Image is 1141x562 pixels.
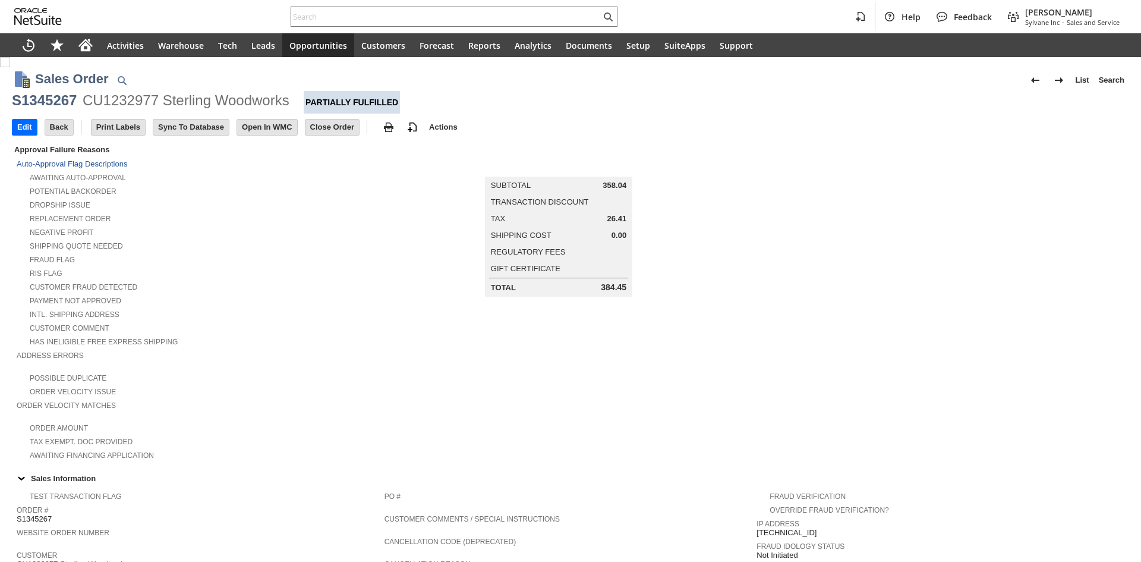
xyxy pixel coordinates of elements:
[508,33,559,57] a: Analytics
[30,228,93,237] a: Negative Profit
[12,143,380,156] div: Approval Failure Reasons
[1071,71,1094,90] a: List
[566,40,612,51] span: Documents
[151,33,211,57] a: Warehouse
[289,40,347,51] span: Opportunities
[713,33,760,57] a: Support
[14,33,43,57] a: Recent Records
[107,40,144,51] span: Activities
[100,33,151,57] a: Activities
[30,297,121,305] a: Payment not approved
[720,40,753,51] span: Support
[50,38,64,52] svg: Shortcuts
[361,40,405,51] span: Customers
[902,11,921,23] span: Help
[30,215,111,223] a: Replacement Order
[384,492,401,501] a: PO #
[17,529,109,537] a: Website Order Number
[30,324,109,332] a: Customer Comment
[491,197,589,206] a: Transaction Discount
[218,40,237,51] span: Tech
[30,269,62,278] a: RIS flag
[461,33,508,57] a: Reports
[491,264,560,273] a: Gift Certificate
[382,120,396,134] img: print.svg
[491,247,565,256] a: Regulatory Fees
[12,91,77,110] div: S1345267
[30,201,90,209] a: Dropship Issue
[424,123,462,131] a: Actions
[291,10,601,24] input: Search
[626,40,650,51] span: Setup
[43,33,71,57] div: Shortcuts
[45,120,73,135] input: Back
[153,120,229,135] input: Sync To Database
[17,351,84,360] a: Address Errors
[1052,73,1066,87] img: Next
[412,33,461,57] a: Forecast
[1067,18,1120,27] span: Sales and Service
[1062,18,1064,27] span: -
[1094,71,1129,90] a: Search
[468,40,500,51] span: Reports
[757,528,817,538] span: [TECHNICAL_ID]
[757,542,844,551] a: Fraud Idology Status
[559,33,619,57] a: Documents
[17,159,127,168] a: Auto-Approval Flag Descriptions
[30,451,154,460] a: Awaiting Financing Application
[30,492,121,501] a: Test Transaction Flag
[12,470,1129,486] td: Sales Information
[237,120,297,135] input: Open In WMC
[211,33,244,57] a: Tech
[485,158,632,177] caption: Summary
[1025,7,1120,18] span: [PERSON_NAME]
[515,40,551,51] span: Analytics
[601,10,615,24] svg: Search
[115,73,129,87] img: Quick Find
[17,551,57,560] a: Customer
[30,187,116,196] a: Potential Backorder
[14,8,62,25] svg: logo
[1028,73,1042,87] img: Previous
[603,181,626,190] span: 358.04
[384,515,560,523] a: Customer Comments / Special Instructions
[282,33,354,57] a: Opportunities
[384,538,516,546] a: Cancellation Code (deprecated)
[607,214,627,224] span: 26.41
[664,40,705,51] span: SuiteApps
[612,231,626,240] span: 0.00
[491,214,505,223] a: Tax
[30,174,126,182] a: Awaiting Auto-Approval
[304,91,400,114] div: Partially Fulfilled
[30,338,178,346] a: Has Ineligible Free Express Shipping
[158,40,204,51] span: Warehouse
[83,91,289,110] div: CU1232977 Sterling Woodworks
[601,282,626,293] span: 384.45
[491,283,516,292] a: Total
[30,256,75,264] a: Fraud Flag
[657,33,713,57] a: SuiteApps
[30,424,88,432] a: Order Amount
[491,231,551,240] a: Shipping Cost
[30,438,133,446] a: Tax Exempt. Doc Provided
[78,38,93,52] svg: Home
[30,242,123,250] a: Shipping Quote Needed
[30,310,119,319] a: Intl. Shipping Address
[954,11,992,23] span: Feedback
[405,120,420,134] img: add-record.svg
[491,181,531,190] a: Subtotal
[71,33,100,57] a: Home
[17,401,116,410] a: Order Velocity Matches
[305,120,359,135] input: Close Order
[757,520,799,528] a: IP Address
[30,388,116,396] a: Order Velocity Issue
[17,514,52,524] span: S1345267
[770,506,888,514] a: Override Fraud Verification?
[35,69,109,89] h1: Sales Order
[244,33,282,57] a: Leads
[619,33,657,57] a: Setup
[420,40,454,51] span: Forecast
[757,551,798,560] span: Not Initiated
[30,374,106,382] a: Possible Duplicate
[251,40,275,51] span: Leads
